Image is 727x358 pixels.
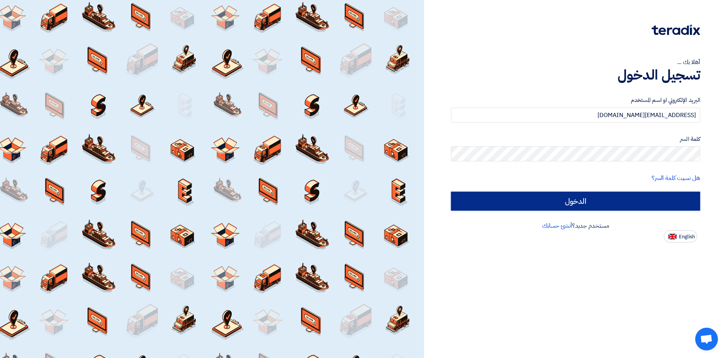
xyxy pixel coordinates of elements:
button: English [664,230,697,242]
div: مستخدم جديد؟ [451,221,700,230]
div: أهلا بك ... [451,58,700,67]
label: كلمة السر [451,135,700,144]
img: en-US.png [668,234,677,239]
input: الدخول [451,192,700,211]
span: English [679,234,695,239]
a: أنشئ حسابك [542,221,572,230]
h1: تسجيل الدخول [451,67,700,83]
input: أدخل بريد العمل الإلكتروني او اسم المستخدم الخاص بك ... [451,108,700,123]
a: هل نسيت كلمة السر؟ [652,174,700,183]
label: البريد الإلكتروني او اسم المستخدم [451,96,700,105]
div: Open chat [695,328,718,350]
img: Teradix logo [652,25,700,35]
